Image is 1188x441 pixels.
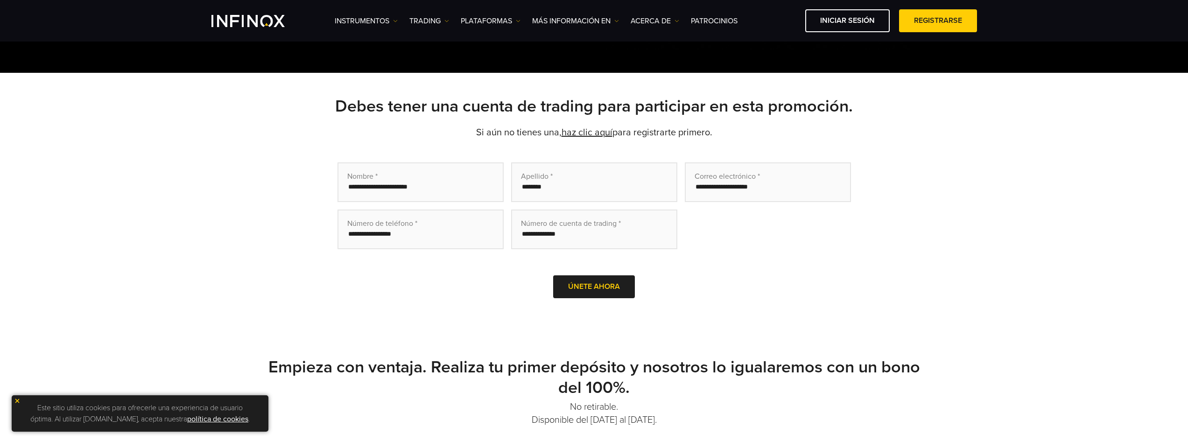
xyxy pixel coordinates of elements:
[899,9,977,32] a: Registrarse
[187,414,248,424] a: política de cookies
[267,400,921,427] p: No retirable. Disponible del [DATE] al [DATE].
[568,282,620,291] span: Únete ahora
[211,15,307,27] a: INFINOX Logo
[805,9,890,32] a: Iniciar sesión
[691,15,738,27] a: Patrocinios
[16,400,264,427] p: Este sitio utiliza cookies para ofrecerle una experiencia de usuario óptima. Al utilizar [DOMAIN_...
[267,126,921,139] p: Si aún no tienes una, para registrarte primero.
[553,275,635,298] button: Únete ahora
[268,357,920,398] strong: Empieza con ventaja. Realiza tu primer depósito y nosotros lo igualaremos con un bono del 100%.
[631,15,679,27] a: ACERCA DE
[409,15,449,27] a: TRADING
[335,96,853,116] strong: Debes tener una cuenta de trading para participar en esta promoción.
[14,398,21,404] img: yellow close icon
[532,15,619,27] a: Más información en
[461,15,520,27] a: PLATAFORMAS
[335,15,398,27] a: Instrumentos
[562,127,612,138] a: haz clic aquí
